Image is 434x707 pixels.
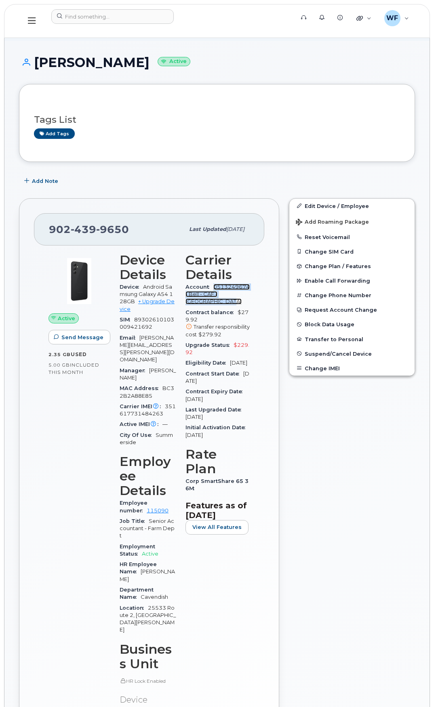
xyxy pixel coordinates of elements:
button: Request Account Change [289,302,415,317]
button: Block Data Usage [289,317,415,331]
span: BC32B2A88E85 [120,385,174,399]
span: [PERSON_NAME][EMAIL_ADDRESS][PERSON_NAME][DOMAIN_NAME] [120,335,175,363]
span: WF [386,13,398,23]
span: Email [120,335,139,341]
span: 25533 Route 2, [GEOGRAPHIC_DATA][PERSON_NAME] [120,605,176,633]
button: Add Roaming Package [289,213,415,230]
span: — [162,421,168,427]
input: Find something... [51,9,174,24]
span: Active IMEI [120,421,162,427]
button: Change Plan / Features [289,259,415,273]
h3: Tags List [34,115,400,125]
span: Android Samsung Galaxy A54 128GB [120,284,173,305]
small: Active [158,57,190,66]
span: Summerside [120,432,173,445]
span: Cavendish [141,594,168,600]
span: Carrier IMEI [120,403,165,409]
span: Active [58,315,75,322]
div: William Feaver [379,10,415,26]
span: Contract Start Date [185,371,243,377]
span: used [71,351,87,357]
span: [DATE] [185,371,249,384]
span: Contract balance [185,309,238,315]
span: Device [120,284,143,290]
button: View All Features [185,520,249,535]
span: Initial Activation Date [185,424,249,430]
img: image20231002-3703462-17nx3v8.jpeg [55,257,103,305]
a: + Upgrade Device [120,298,175,312]
span: [DATE] [185,414,203,420]
span: $279.92 [185,309,250,338]
button: Change IMEI [289,361,415,376]
div: Quicklinks [351,10,377,26]
span: Job Title [120,518,149,524]
span: MAC Address [120,385,162,391]
button: Transfer to Personal [289,332,415,346]
span: 902 [49,223,129,235]
span: View All Features [192,523,242,531]
h1: [PERSON_NAME] [19,55,415,69]
span: [DATE] [230,360,247,366]
span: Employment Status [120,543,155,557]
span: Suspend/Cancel Device [305,350,372,357]
span: 5.00 GB [48,362,70,368]
span: 439 [71,223,96,235]
button: Reset Voicemail [289,230,415,244]
span: Add Note [32,177,58,185]
h3: Features as of [DATE] [185,501,250,520]
span: Send Message [61,334,103,341]
button: Suspend/Cancel Device [289,346,415,361]
h3: Rate Plan [185,447,250,476]
span: HR Employee Name [120,561,157,575]
span: Senior Accountant - Farm Dept [120,518,175,539]
span: SIM [120,317,134,323]
span: Account [185,284,213,290]
span: Location [120,605,148,611]
span: included this month [48,362,99,375]
span: Upgrade Status [185,342,234,348]
a: Add tags [34,128,75,138]
span: 9650 [96,223,129,235]
button: Change SIM Card [289,244,415,259]
span: Enable Call Forwarding [305,278,370,284]
a: Edit Device / Employee [289,199,415,213]
h3: Business Unit [120,642,176,671]
span: 89302610103009421692 [120,317,174,330]
span: Manager [120,367,149,373]
span: Active [142,551,158,557]
span: Department Name [120,587,154,600]
span: $279.92 [198,331,221,338]
span: 2.35 GB [48,352,71,357]
span: Corp SmartShare 65 36M [185,478,249,491]
button: Change Phone Number [289,288,415,302]
span: Contract Expiry Date [185,388,246,394]
span: Transfer responsibility cost [185,324,250,337]
a: 0513249674 - Bell - CAF - [GEOGRAPHIC_DATA] [185,284,250,305]
span: Add Roaming Package [296,219,369,227]
button: Enable Call Forwarding [289,273,415,288]
span: Employee number [120,500,147,513]
span: Change Plan / Features [305,263,371,269]
span: [DATE] [226,226,244,232]
button: Add Note [19,174,65,189]
h3: Device Details [120,253,176,282]
button: Send Message [48,330,110,344]
a: 115090 [147,508,169,514]
span: Last Upgraded Date [185,407,245,413]
span: [PERSON_NAME] [120,569,175,582]
span: [DATE] [185,396,203,402]
p: HR Lock Enabled [120,678,176,684]
h3: Employee Details [120,454,176,498]
h3: Carrier Details [185,253,250,282]
span: Last updated [189,226,226,232]
span: City Of Use [120,432,156,438]
span: Eligibility Date [185,360,230,366]
span: [PERSON_NAME] [120,367,176,381]
span: [DATE] [185,432,203,438]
